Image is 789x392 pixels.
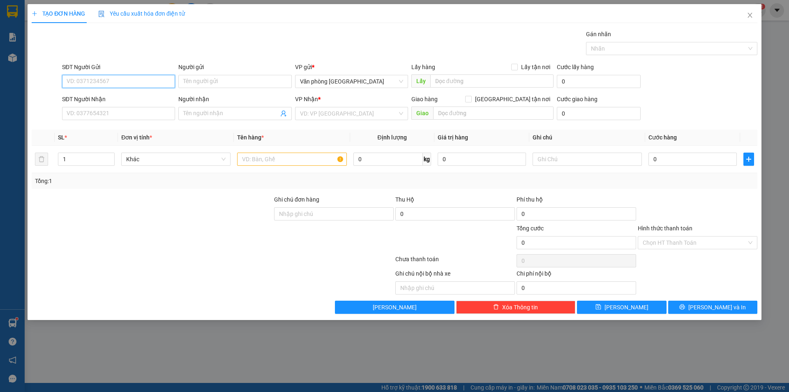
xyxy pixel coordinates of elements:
[430,74,554,88] input: Dọc đường
[411,107,433,120] span: Giao
[679,304,685,311] span: printer
[280,110,287,117] span: user-add
[335,301,454,314] button: [PERSON_NAME]
[178,63,291,72] div: Người gửi
[738,4,761,27] button: Close
[32,10,85,17] span: TẠO ĐƠN HÀNG
[557,96,598,102] label: Cước giao hàng
[577,301,666,314] button: save[PERSON_NAME]
[502,303,538,312] span: Xóa Thông tin
[395,281,515,295] input: Nhập ghi chú
[395,269,515,281] div: Ghi chú nội bộ nhà xe
[178,95,291,104] div: Người nhận
[35,153,48,166] button: delete
[411,74,430,88] span: Lấy
[62,95,175,104] div: SĐT Người Nhận
[378,134,407,141] span: Định lượng
[411,64,435,70] span: Lấy hàng
[517,269,636,281] div: Chi phí nội bộ
[743,153,754,166] button: plus
[274,207,394,220] input: Ghi chú đơn hàng
[529,130,645,146] th: Ghi chú
[747,12,753,19] span: close
[595,304,601,311] span: save
[237,134,264,141] span: Tên hàng
[53,12,79,79] b: Biên nhận gởi hàng hóa
[517,225,544,232] span: Tổng cước
[493,304,499,311] span: delete
[394,255,516,269] div: Chưa thanh toán
[32,11,37,16] span: plus
[604,303,648,312] span: [PERSON_NAME]
[121,134,152,141] span: Đơn vị tính
[638,225,692,232] label: Hình thức thanh toán
[411,96,438,102] span: Giao hàng
[300,75,403,88] span: Văn phòng Tân Phú
[668,301,757,314] button: printer[PERSON_NAME] và In
[648,134,677,141] span: Cước hàng
[518,63,554,72] span: Lấy tận nơi
[744,156,754,162] span: plus
[295,96,318,102] span: VP Nhận
[98,11,105,17] img: icon
[98,10,185,17] span: Yêu cầu xuất hóa đơn điện tử
[533,153,642,166] input: Ghi Chú
[58,134,65,141] span: SL
[10,53,45,92] b: An Anh Limousine
[126,153,226,165] span: Khác
[557,107,641,120] input: Cước giao hàng
[688,303,746,312] span: [PERSON_NAME] và In
[395,196,414,203] span: Thu Hộ
[557,64,594,70] label: Cước lấy hàng
[62,63,175,72] div: SĐT Người Gửi
[557,75,641,88] input: Cước lấy hàng
[295,63,408,72] div: VP gửi
[472,95,554,104] span: [GEOGRAPHIC_DATA] tận nơi
[35,176,305,186] div: Tổng: 1
[237,153,346,166] input: VD: Bàn, Ghế
[274,196,319,203] label: Ghi chú đơn hàng
[586,31,611,37] label: Gán nhãn
[438,153,526,166] input: 0
[517,195,636,207] div: Phí thu hộ
[423,153,431,166] span: kg
[456,301,576,314] button: deleteXóa Thông tin
[433,107,554,120] input: Dọc đường
[373,303,417,312] span: [PERSON_NAME]
[438,134,468,141] span: Giá trị hàng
